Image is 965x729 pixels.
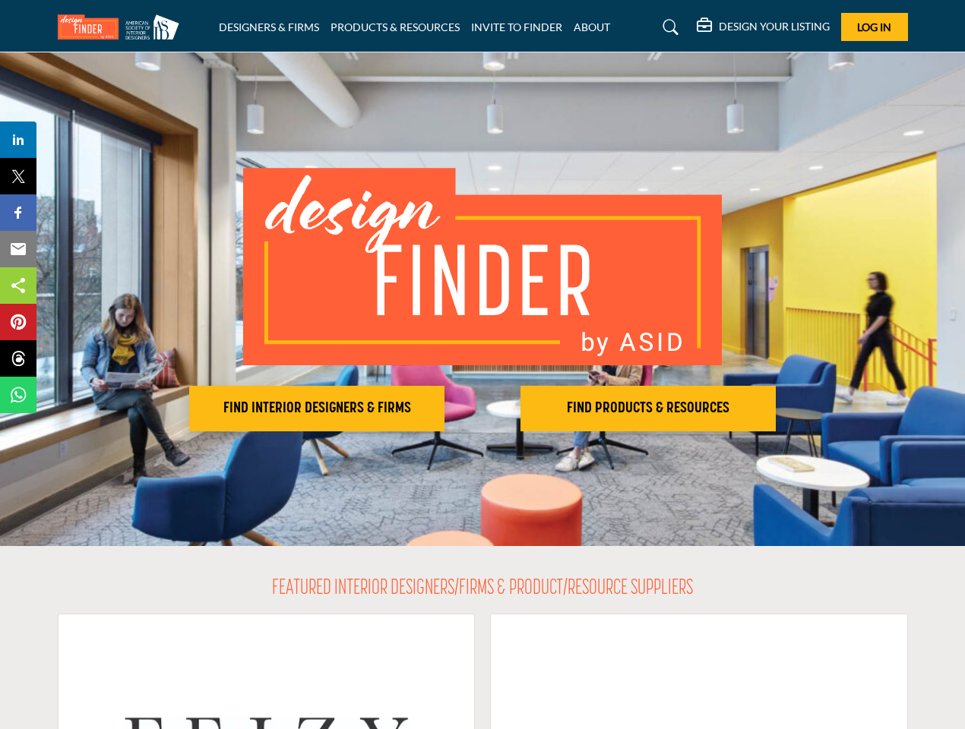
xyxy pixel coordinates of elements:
h2: FEATURED INTERIOR DESIGNERS/FIRMS & PRODUCT/RESOURCE SUPPLIERS [272,576,693,602]
h2: FIND PRODUCTS & RESOURCES [525,399,771,418]
img: Site Logo [58,14,187,39]
span: Log In [857,21,891,33]
button: FIND INTERIOR DESIGNERS & FIRMS [189,386,445,431]
button: FIND PRODUCTS & RESOURCES [520,386,776,431]
div: DESIGN YOUR LISTING [697,18,830,36]
button: Log In [841,13,908,41]
a: PRODUCTS & RESOURCES [331,21,460,33]
h5: DESIGN YOUR LISTING [719,20,830,33]
a: ABOUT [574,21,610,33]
a: DESIGNERS & FIRMS [219,21,319,33]
a: Search [648,15,688,39]
a: INVITE TO FINDER [471,21,562,33]
h2: FIND INTERIOR DESIGNERS & FIRMS [194,399,440,418]
img: image [243,168,722,365]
